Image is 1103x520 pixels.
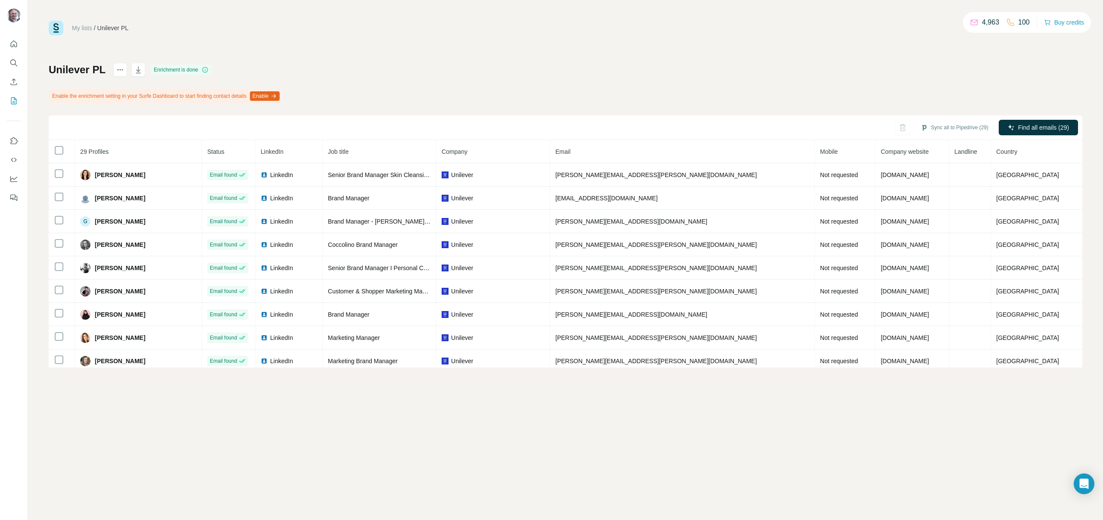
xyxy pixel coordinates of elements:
[49,89,281,103] div: Enable the enrichment setting in your Surfe Dashboard to start finding contact details
[95,333,145,342] span: [PERSON_NAME]
[996,265,1059,271] span: [GEOGRAPHIC_DATA]
[95,357,145,365] span: [PERSON_NAME]
[270,171,293,179] span: LinkedIn
[210,287,237,295] span: Email found
[80,170,90,180] img: Avatar
[820,358,858,364] span: Not requested
[999,120,1078,135] button: Find all emails (29)
[328,265,620,271] span: Senior Brand Manager I Personal Care Business Unit | Deo (Dove, Dove MEN+care, [PERSON_NAME], Axe)
[442,288,449,295] img: company-logo
[442,171,449,178] img: company-logo
[49,21,63,35] img: Surfe Logo
[210,264,237,272] span: Email found
[80,240,90,250] img: Avatar
[555,171,757,178] span: [PERSON_NAME][EMAIL_ADDRESS][PERSON_NAME][DOMAIN_NAME]
[996,148,1017,155] span: Country
[261,334,268,341] img: LinkedIn logo
[442,218,449,225] img: company-logo
[451,240,473,249] span: Unilever
[270,357,293,365] span: LinkedIn
[80,286,90,296] img: Avatar
[7,190,21,206] button: Feedback
[210,311,237,318] span: Email found
[996,288,1059,295] span: [GEOGRAPHIC_DATA]
[210,218,237,225] span: Email found
[113,63,127,77] button: actions
[442,241,449,248] img: company-logo
[270,287,293,296] span: LinkedIn
[555,311,707,318] span: [PERSON_NAME][EMAIL_ADDRESS][DOMAIN_NAME]
[451,287,473,296] span: Unilever
[328,288,438,295] span: Customer & Shopper Marketing Manager
[820,241,858,248] span: Not requested
[95,171,145,179] span: [PERSON_NAME]
[270,194,293,202] span: LinkedIn
[442,358,449,364] img: company-logo
[261,265,268,271] img: LinkedIn logo
[996,311,1059,318] span: [GEOGRAPHIC_DATA]
[442,195,449,202] img: company-logo
[1018,123,1069,132] span: Find all emails (29)
[451,310,473,319] span: Unilever
[7,93,21,109] button: My lists
[451,264,473,272] span: Unilever
[270,264,293,272] span: LinkedIn
[95,310,145,319] span: [PERSON_NAME]
[72,25,92,31] a: My lists
[996,241,1059,248] span: [GEOGRAPHIC_DATA]
[261,241,268,248] img: LinkedIn logo
[820,171,858,178] span: Not requested
[270,240,293,249] span: LinkedIn
[881,334,929,341] span: [DOMAIN_NAME]
[996,218,1059,225] span: [GEOGRAPHIC_DATA]
[996,358,1059,364] span: [GEOGRAPHIC_DATA]
[7,74,21,90] button: Enrich CSV
[442,311,449,318] img: company-logo
[261,171,268,178] img: LinkedIn logo
[210,357,237,365] span: Email found
[210,241,237,249] span: Email found
[820,288,858,295] span: Not requested
[442,265,449,271] img: company-logo
[261,195,268,202] img: LinkedIn logo
[451,333,473,342] span: Unilever
[270,333,293,342] span: LinkedIn
[328,334,380,341] span: Marketing Manager
[1044,16,1084,28] button: Buy credits
[210,334,237,342] span: Email found
[996,171,1059,178] span: [GEOGRAPHIC_DATA]
[555,265,757,271] span: [PERSON_NAME][EMAIL_ADDRESS][PERSON_NAME][DOMAIN_NAME]
[95,287,145,296] span: [PERSON_NAME]
[820,265,858,271] span: Not requested
[7,152,21,168] button: Use Surfe API
[95,240,145,249] span: [PERSON_NAME]
[451,194,473,202] span: Unilever
[270,217,293,226] span: LinkedIn
[261,218,268,225] img: LinkedIn logo
[328,311,370,318] span: Brand Manager
[151,65,211,75] div: Enrichment is done
[881,171,929,178] span: [DOMAIN_NAME]
[555,195,657,202] span: [EMAIL_ADDRESS][DOMAIN_NAME]
[555,288,757,295] span: [PERSON_NAME][EMAIL_ADDRESS][PERSON_NAME][DOMAIN_NAME]
[881,148,929,155] span: Company website
[7,9,21,22] img: Avatar
[261,288,268,295] img: LinkedIn logo
[881,358,929,364] span: [DOMAIN_NAME]
[328,358,398,364] span: Marketing Brand Manager
[207,148,224,155] span: Status
[97,24,128,32] div: Unilever PL
[881,311,929,318] span: [DOMAIN_NAME]
[820,148,838,155] span: Mobile
[49,63,106,77] h1: Unilever PL
[7,55,21,71] button: Search
[555,218,707,225] span: [PERSON_NAME][EMAIL_ADDRESS][DOMAIN_NAME]
[915,121,994,134] button: Sync all to Pipedrive (29)
[95,194,145,202] span: [PERSON_NAME]
[555,358,757,364] span: [PERSON_NAME][EMAIL_ADDRESS][PERSON_NAME][DOMAIN_NAME]
[820,311,858,318] span: Not requested
[982,17,999,28] p: 4,963
[328,241,398,248] span: Coccolino Brand Manager
[881,218,929,225] span: [DOMAIN_NAME]
[7,171,21,187] button: Dashboard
